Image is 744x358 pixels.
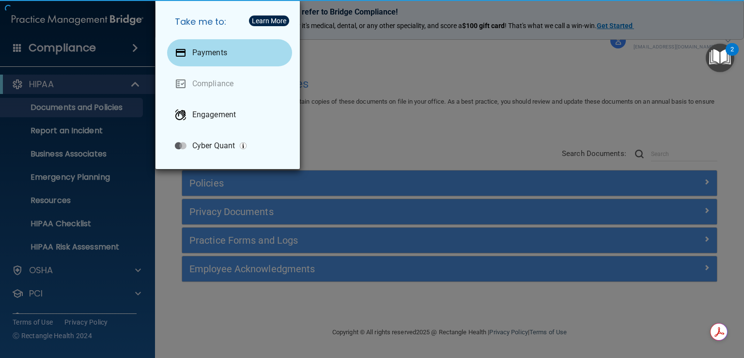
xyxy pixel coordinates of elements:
div: 2 [730,49,734,62]
h5: Take me to: [167,8,292,35]
a: Payments [167,39,292,66]
button: Learn More [249,16,289,26]
p: Payments [192,48,227,58]
a: Cyber Quant [167,132,292,159]
p: Engagement [192,110,236,120]
a: Engagement [167,101,292,128]
p: Cyber Quant [192,141,235,151]
div: Learn More [252,17,286,24]
a: Compliance [167,70,292,97]
button: Open Resource Center, 2 new notifications [706,44,734,72]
